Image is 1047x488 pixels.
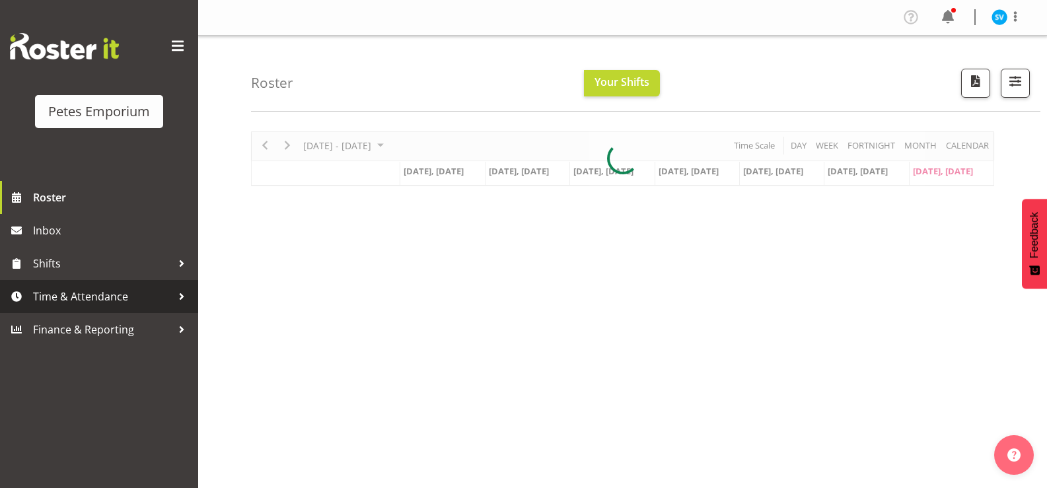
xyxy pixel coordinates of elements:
[33,221,192,240] span: Inbox
[992,9,1007,25] img: sasha-vandervalk6911.jpg
[1007,448,1021,462] img: help-xxl-2.png
[961,69,990,98] button: Download a PDF of the roster according to the set date range.
[33,254,172,273] span: Shifts
[1029,212,1040,258] span: Feedback
[251,75,293,90] h4: Roster
[48,102,150,122] div: Petes Emporium
[1001,69,1030,98] button: Filter Shifts
[10,33,119,59] img: Rosterit website logo
[1022,199,1047,289] button: Feedback - Show survey
[33,320,172,339] span: Finance & Reporting
[33,188,192,207] span: Roster
[33,287,172,306] span: Time & Attendance
[584,70,660,96] button: Your Shifts
[595,75,649,89] span: Your Shifts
